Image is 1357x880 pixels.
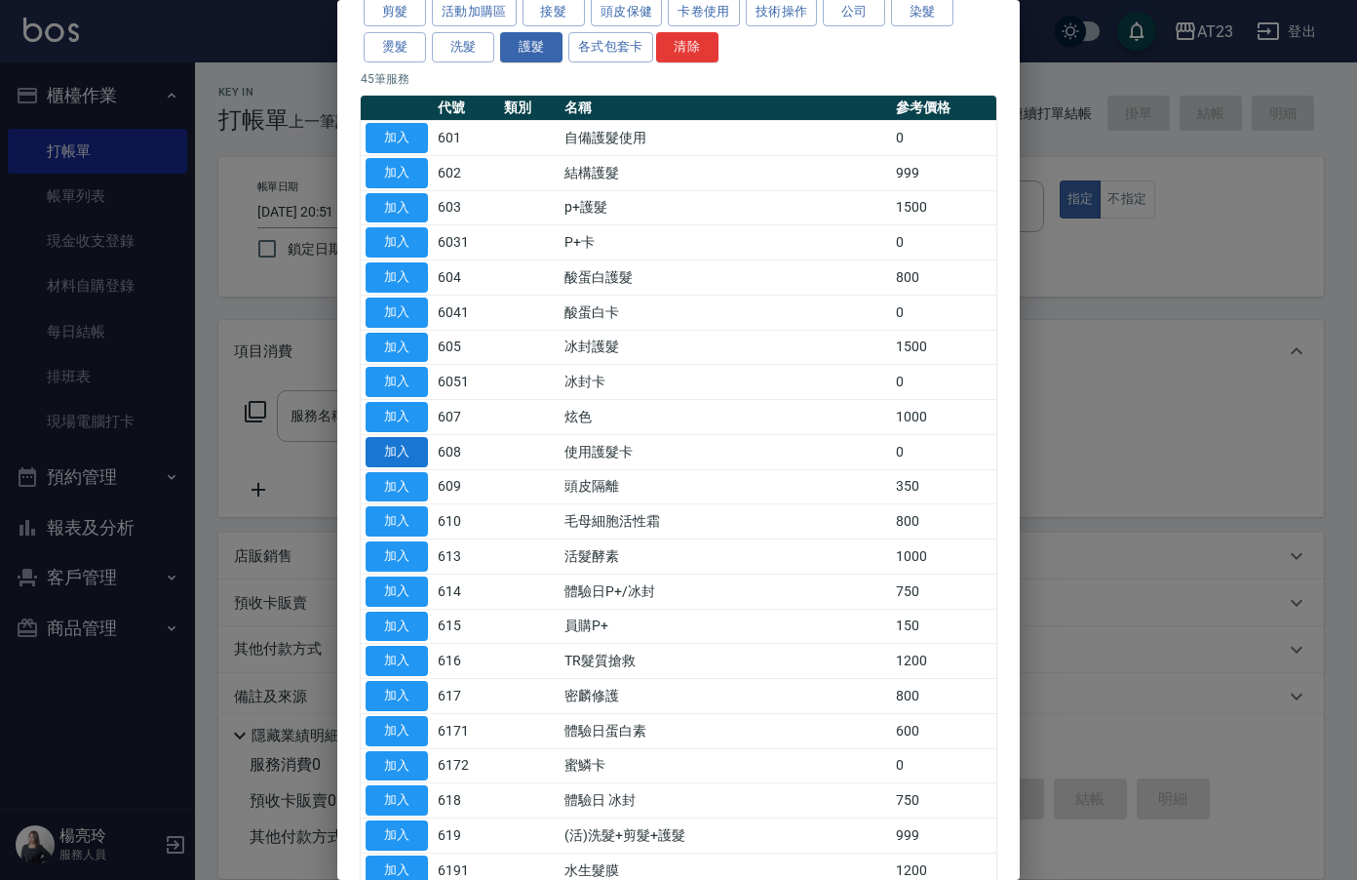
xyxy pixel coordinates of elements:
td: P+卡 [560,225,891,260]
td: 體驗日 冰封 [560,783,891,819]
td: 150 [891,609,996,644]
td: 自備護髮使用 [560,121,891,156]
td: p+護髮 [560,190,891,225]
td: 605 [433,330,499,365]
td: 體驗日蛋白素 [560,713,891,748]
th: 名稱 [560,96,891,121]
td: 616 [433,644,499,679]
td: 冰封護髮 [560,330,891,365]
td: 0 [891,365,996,400]
td: (活)洗髮+剪髮+護髮 [560,819,891,854]
td: 614 [433,574,499,609]
td: 0 [891,434,996,469]
td: 0 [891,121,996,156]
td: 6171 [433,713,499,748]
td: 6051 [433,365,499,400]
td: 0 [891,295,996,330]
th: 代號 [433,96,499,121]
td: 酸蛋白卡 [560,295,891,330]
td: 6031 [433,225,499,260]
button: 加入 [366,820,428,851]
td: 600 [891,713,996,748]
button: 加入 [366,193,428,223]
td: 員購P+ [560,609,891,644]
td: 750 [891,574,996,609]
td: 冰封卡 [560,365,891,400]
td: 密麟修護 [560,679,891,714]
td: 350 [891,469,996,504]
td: 1200 [891,644,996,679]
button: 加入 [366,506,428,537]
td: 蜜鱗卡 [560,748,891,783]
button: 加入 [366,402,428,432]
button: 加入 [366,123,428,153]
td: 6041 [433,295,499,330]
td: 1000 [891,540,996,575]
td: 6172 [433,748,499,783]
td: 619 [433,819,499,854]
th: 類別 [499,96,560,121]
button: 加入 [366,541,428,572]
button: 加入 [366,227,428,258]
td: 602 [433,155,499,190]
button: 加入 [366,262,428,293]
td: 800 [891,679,996,714]
button: 加入 [366,367,428,397]
button: 加入 [366,437,428,467]
td: 613 [433,540,499,575]
td: 0 [891,225,996,260]
button: 加入 [366,298,428,328]
button: 護髮 [500,32,562,62]
button: 加入 [366,785,428,816]
button: 加入 [366,681,428,711]
button: 加入 [366,158,428,188]
td: 頭皮隔離 [560,469,891,504]
td: 750 [891,783,996,819]
td: 603 [433,190,499,225]
button: 加入 [366,646,428,676]
button: 加入 [366,577,428,607]
td: 體驗日P+/冰封 [560,574,891,609]
td: 618 [433,783,499,819]
td: 1500 [891,190,996,225]
button: 洗髮 [432,32,494,62]
td: 800 [891,504,996,540]
td: 610 [433,504,499,540]
td: 607 [433,400,499,435]
th: 參考價格 [891,96,996,121]
p: 45 筆服務 [361,70,996,88]
td: TR髮質搶救 [560,644,891,679]
td: 608 [433,434,499,469]
td: 800 [891,260,996,296]
button: 加入 [366,472,428,502]
td: 609 [433,469,499,504]
td: 1500 [891,330,996,365]
button: 清除 [656,32,718,62]
td: 999 [891,819,996,854]
button: 燙髮 [364,32,426,62]
td: 炫色 [560,400,891,435]
td: 604 [433,260,499,296]
button: 加入 [366,751,428,781]
td: 617 [433,679,499,714]
td: 活髮酵素 [560,540,891,575]
td: 1000 [891,400,996,435]
td: 使用護髮卡 [560,434,891,469]
td: 601 [433,121,499,156]
td: 結構護髮 [560,155,891,190]
td: 0 [891,748,996,783]
td: 毛母細胞活性霜 [560,504,891,540]
button: 加入 [366,612,428,642]
td: 615 [433,609,499,644]
td: 999 [891,155,996,190]
button: 各式包套卡 [568,32,653,62]
button: 加入 [366,716,428,746]
td: 酸蛋白護髮 [560,260,891,296]
button: 加入 [366,333,428,363]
